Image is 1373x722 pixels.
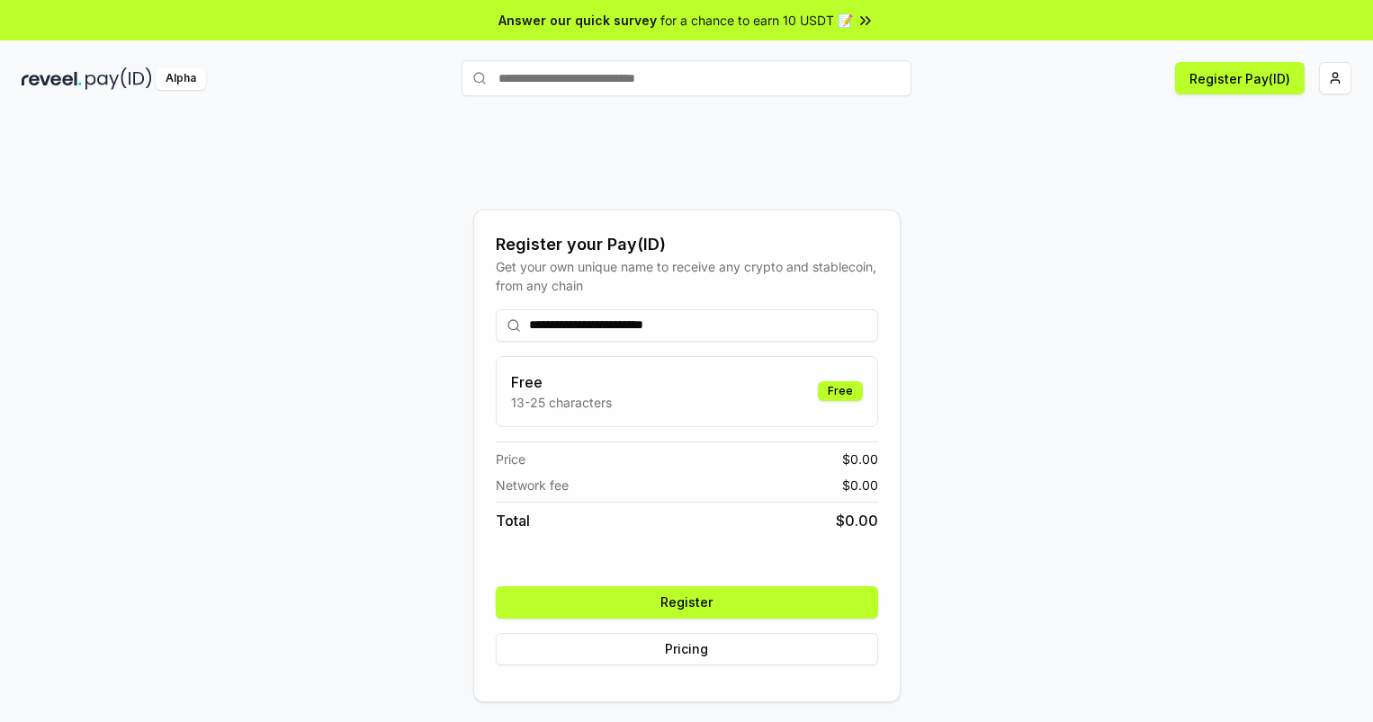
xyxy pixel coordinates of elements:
[842,476,878,495] span: $ 0.00
[836,510,878,531] span: $ 0.00
[22,67,82,90] img: reveel_dark
[511,371,612,393] h3: Free
[496,510,530,531] span: Total
[498,11,657,30] span: Answer our quick survey
[496,232,878,257] div: Register your Pay(ID)
[496,586,878,619] button: Register
[1175,62,1305,94] button: Register Pay(ID)
[660,11,853,30] span: for a chance to earn 10 USDT 📝
[842,450,878,468] span: $ 0.00
[818,381,863,401] div: Free
[496,450,525,468] span: Price
[85,67,152,90] img: pay_id
[496,257,878,295] div: Get your own unique name to receive any crypto and stablecoin, from any chain
[496,476,569,495] span: Network fee
[511,393,612,412] p: 13-25 characters
[496,633,878,665] button: Pricing
[156,67,206,90] div: Alpha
